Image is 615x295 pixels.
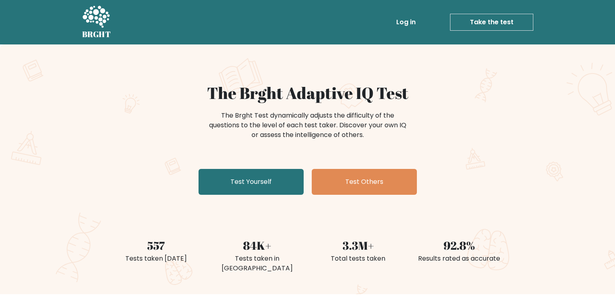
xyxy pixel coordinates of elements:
[312,169,417,195] a: Test Others
[211,237,303,254] div: 84K+
[414,237,505,254] div: 92.8%
[450,14,533,31] a: Take the test
[211,254,303,273] div: Tests taken in [GEOGRAPHIC_DATA]
[110,237,202,254] div: 557
[110,254,202,263] div: Tests taken [DATE]
[313,254,404,263] div: Total tests taken
[393,14,419,30] a: Log in
[313,237,404,254] div: 3.3M+
[199,169,304,195] a: Test Yourself
[82,3,111,41] a: BRGHT
[110,83,505,103] h1: The Brght Adaptive IQ Test
[82,29,111,39] h5: BRGHT
[414,254,505,263] div: Results rated as accurate
[207,111,409,140] div: The Brght Test dynamically adjusts the difficulty of the questions to the level of each test take...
